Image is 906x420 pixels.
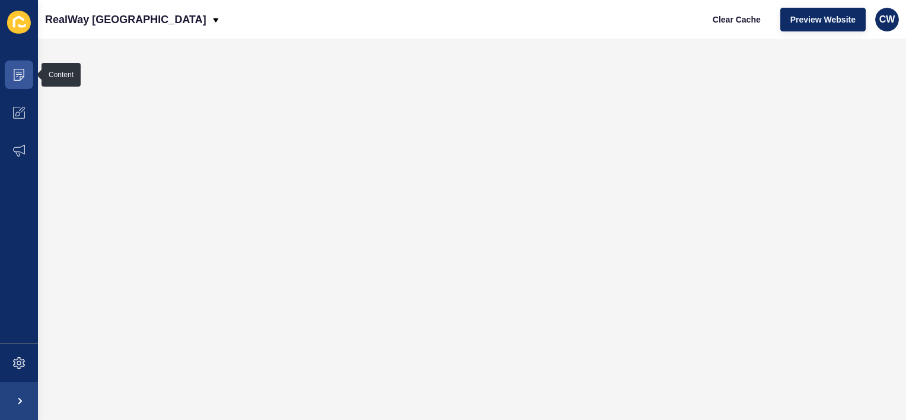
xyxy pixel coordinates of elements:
[879,14,895,26] span: CW
[49,70,74,79] div: Content
[45,5,206,34] p: RealWay [GEOGRAPHIC_DATA]
[713,14,761,26] span: Clear Cache
[703,8,771,31] button: Clear Cache
[790,14,856,26] span: Preview Website
[780,8,866,31] button: Preview Website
